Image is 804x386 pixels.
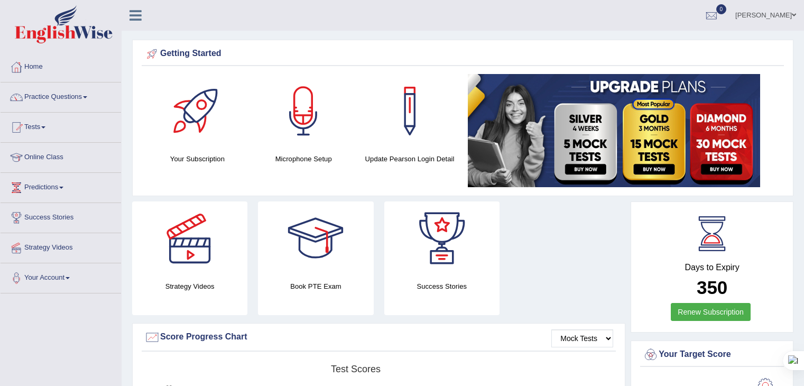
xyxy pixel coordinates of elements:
div: Getting Started [144,46,781,62]
h4: Your Subscription [150,153,245,164]
a: Home [1,52,121,79]
a: Your Account [1,263,121,290]
a: Practice Questions [1,82,121,109]
h4: Microphone Setup [256,153,352,164]
a: Tests [1,113,121,139]
h4: Update Pearson Login Detail [362,153,458,164]
h4: Success Stories [384,281,500,292]
tspan: Test scores [331,364,381,374]
h4: Book PTE Exam [258,281,373,292]
a: Online Class [1,143,121,169]
a: Strategy Videos [1,233,121,260]
img: small5.jpg [468,74,760,187]
h4: Strategy Videos [132,281,247,292]
div: Your Target Score [643,347,781,363]
a: Success Stories [1,203,121,229]
a: Renew Subscription [671,303,751,321]
b: 350 [697,277,727,298]
span: 0 [716,4,727,14]
a: Predictions [1,173,121,199]
h4: Days to Expiry [643,263,781,272]
div: Score Progress Chart [144,329,613,345]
